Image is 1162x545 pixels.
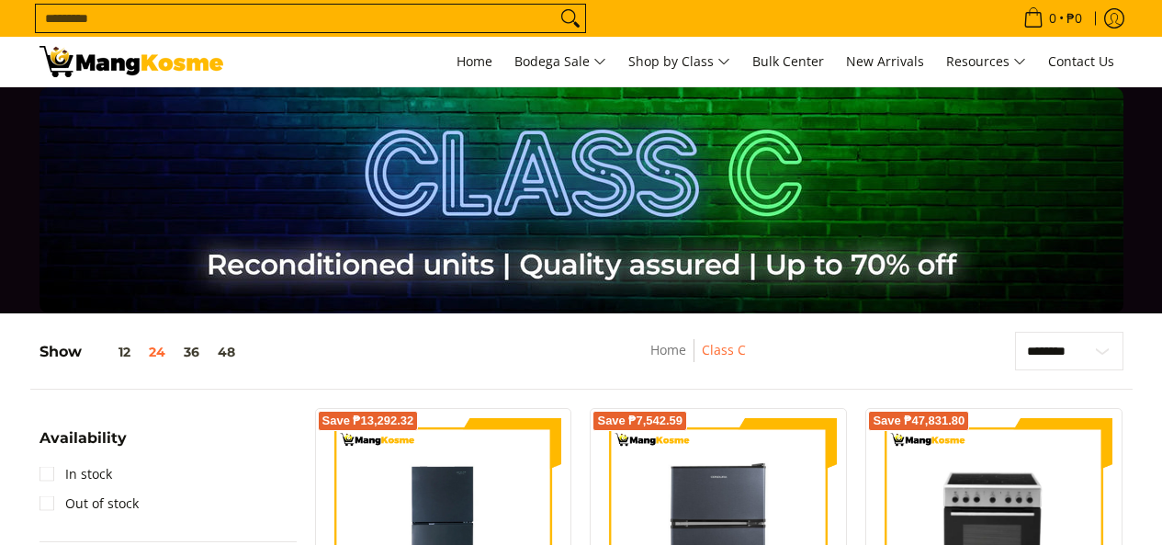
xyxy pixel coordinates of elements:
span: Save ₱7,542.59 [597,415,683,426]
span: 0 [1046,12,1059,25]
h5: Show [39,343,244,361]
span: Bodega Sale [514,51,606,74]
a: Bulk Center [743,37,833,86]
a: In stock [39,460,112,489]
a: Home [447,37,502,86]
a: Shop by Class [619,37,739,86]
span: • [1018,8,1088,28]
a: Class C [702,341,746,358]
span: Shop by Class [628,51,730,74]
button: Search [556,5,585,32]
span: Contact Us [1048,52,1114,70]
a: Resources [937,37,1035,86]
span: Save ₱13,292.32 [322,415,414,426]
a: Home [650,341,686,358]
button: 48 [209,345,244,359]
a: Out of stock [39,489,139,518]
img: Class C Home &amp; Business Appliances: Up to 70% Off l Mang Kosme | Page 2 [39,46,223,77]
nav: Main Menu [242,37,1123,86]
summary: Open [39,431,127,460]
button: 24 [140,345,175,359]
a: New Arrivals [837,37,933,86]
button: 12 [82,345,140,359]
button: 36 [175,345,209,359]
span: New Arrivals [846,52,924,70]
span: Save ₱47,831.80 [873,415,965,426]
span: Resources [946,51,1026,74]
a: Bodega Sale [505,37,615,86]
span: Availability [39,431,127,446]
a: Contact Us [1039,37,1123,86]
span: Bulk Center [752,52,824,70]
span: Home [457,52,492,70]
nav: Breadcrumbs [537,339,859,380]
span: ₱0 [1064,12,1085,25]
